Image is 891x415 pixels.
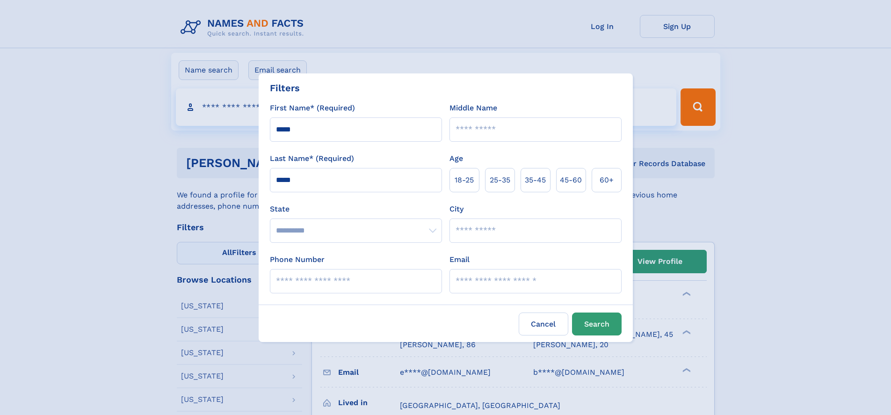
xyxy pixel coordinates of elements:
[270,204,442,215] label: State
[270,81,300,95] div: Filters
[519,313,568,335] label: Cancel
[600,175,614,186] span: 60+
[449,153,463,164] label: Age
[455,175,474,186] span: 18‑25
[490,175,510,186] span: 25‑35
[449,254,470,265] label: Email
[572,313,622,335] button: Search
[525,175,546,186] span: 35‑45
[449,102,497,114] label: Middle Name
[270,254,325,265] label: Phone Number
[560,175,582,186] span: 45‑60
[270,153,354,164] label: Last Name* (Required)
[270,102,355,114] label: First Name* (Required)
[449,204,464,215] label: City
